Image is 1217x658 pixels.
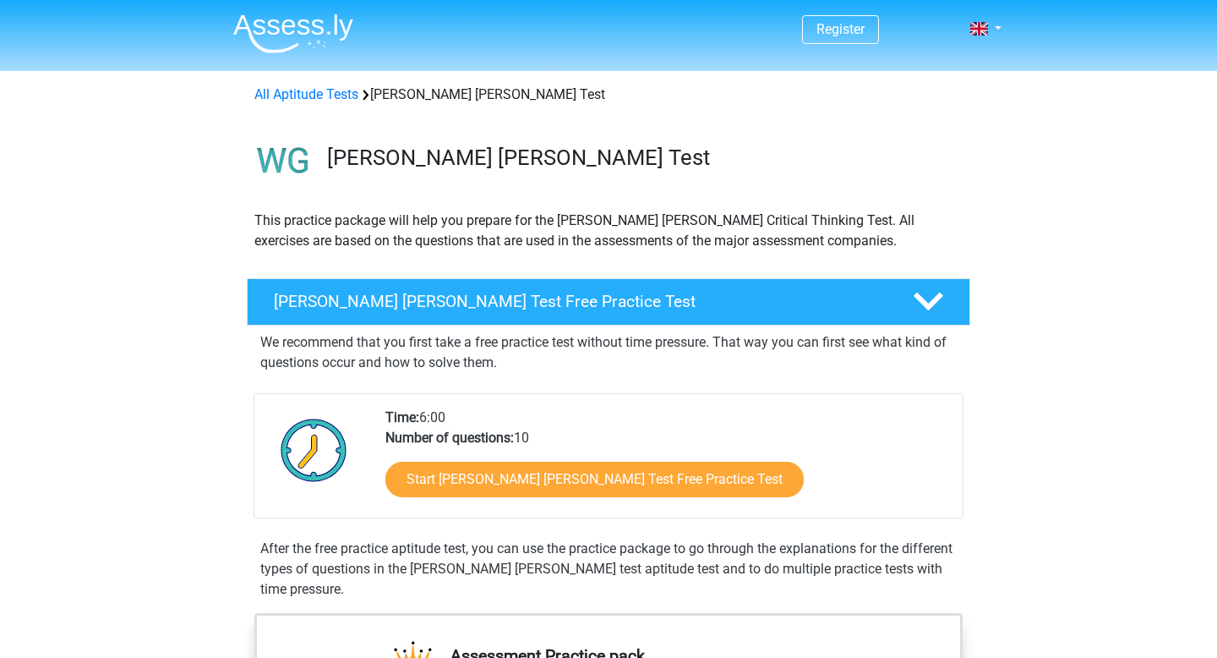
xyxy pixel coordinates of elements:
h4: [PERSON_NAME] [PERSON_NAME] Test Free Practice Test [274,292,886,311]
h3: [PERSON_NAME] [PERSON_NAME] Test [327,145,957,171]
p: We recommend that you first take a free practice test without time pressure. That way you can fir... [260,332,957,373]
img: Assessly [233,14,353,53]
a: Start [PERSON_NAME] [PERSON_NAME] Test Free Practice Test [385,462,804,497]
a: Register [816,21,865,37]
div: [PERSON_NAME] [PERSON_NAME] Test [248,85,969,105]
b: Number of questions: [385,430,514,446]
b: Time: [385,409,419,425]
div: After the free practice aptitude test, you can use the practice package to go through the explana... [254,539,963,600]
p: This practice package will help you prepare for the [PERSON_NAME] [PERSON_NAME] Critical Thinking... [254,211,963,251]
div: 6:00 10 [373,408,962,518]
a: [PERSON_NAME] [PERSON_NAME] Test Free Practice Test [240,278,977,326]
img: Clock [271,408,357,492]
img: watson glaser test [248,125,319,197]
a: All Aptitude Tests [254,86,358,102]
